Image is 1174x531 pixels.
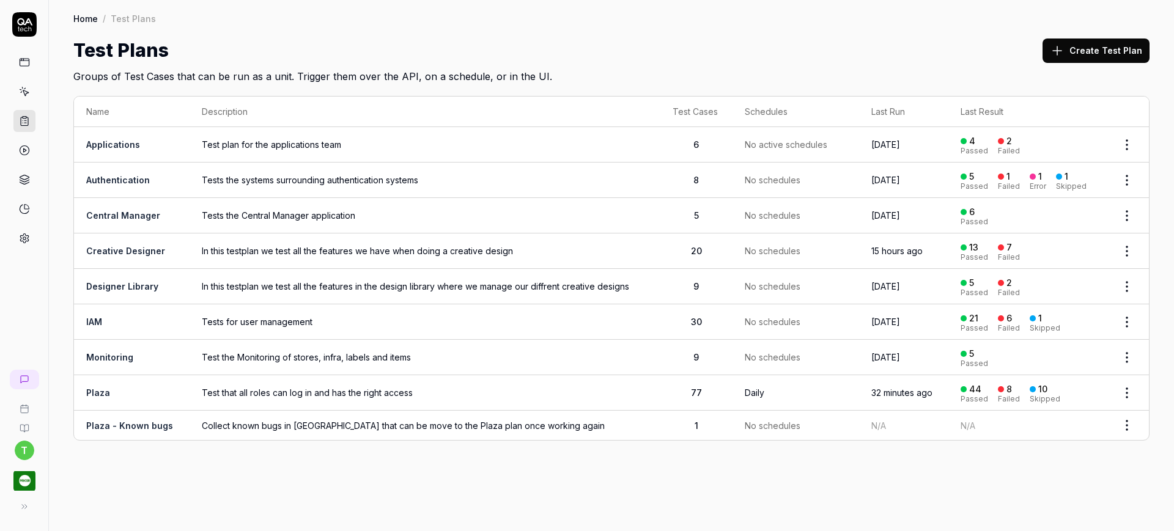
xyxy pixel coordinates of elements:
div: Failed [998,183,1020,190]
time: [DATE] [871,210,900,221]
span: 9 [693,281,699,291]
a: Plaza - Known bugs [86,420,173,431]
div: 13 [969,242,978,253]
div: Failed [998,254,1020,261]
img: Pricer.com Logo [13,470,35,492]
div: 44 [969,384,981,395]
time: [DATE] [871,352,900,362]
a: New conversation [10,370,39,389]
div: Failed [998,147,1020,155]
div: 8 [1006,384,1012,395]
div: Passed [961,289,988,296]
div: 6 [969,207,975,218]
span: 5 [694,210,699,221]
span: 9 [693,352,699,362]
div: 2 [1006,136,1012,147]
time: 15 hours ago [871,246,923,256]
a: Plaza [86,387,110,398]
span: N/A [961,420,975,431]
span: Collect known bugs in [GEOGRAPHIC_DATA] that can be move to the Plaza plan once working again [202,419,648,432]
h2: Groups of Test Cases that can be run as a unit. Trigger them over the API, on a schedule, or in t... [73,64,1150,84]
th: Test Cases [660,97,733,127]
span: 8 [693,175,699,185]
button: Create Test Plan [1043,38,1150,63]
span: Test plan for the applications team [202,138,648,151]
time: [DATE] [871,175,900,185]
span: Test that all roles can log in and has the right access [202,386,648,399]
div: Passed [961,324,988,332]
div: 6 [1006,313,1012,324]
div: Passed [961,183,988,190]
span: No schedules [745,174,800,186]
span: Tests the systems surrounding authentication systems [202,174,648,186]
div: 1 [1038,313,1042,324]
div: Skipped [1056,183,1087,190]
div: Failed [998,324,1020,332]
div: Error [1030,183,1046,190]
time: [DATE] [871,317,900,327]
time: [DATE] [871,281,900,291]
span: 1 [695,420,698,431]
span: No schedules [745,244,800,257]
span: No schedules [745,209,800,222]
span: N/A [871,420,886,431]
a: Creative Designer [86,246,165,256]
div: 7 [1006,242,1012,253]
div: 5 [969,348,974,359]
a: Applications [86,139,140,150]
div: 2 [1006,277,1012,288]
th: Schedules [733,97,859,127]
th: Name [74,97,190,127]
a: Home [73,12,98,24]
div: 10 [1038,384,1047,395]
a: Designer Library [86,281,158,291]
div: Daily [745,386,764,399]
span: Test the Monitoring of stores, infra, labels and items [202,351,648,364]
span: No active schedules [745,138,827,151]
div: Passed [961,360,988,367]
span: In this testplan we test all the features we have when doing a creative design [202,244,648,257]
div: Skipped [1030,395,1060,403]
div: 1 [1006,171,1010,182]
h1: Test Plans [73,37,169,64]
div: 1 [1038,171,1042,182]
a: Central Manager [86,210,160,221]
div: Passed [961,254,988,261]
div: 4 [969,136,975,147]
a: Documentation [5,414,43,433]
div: / [103,12,106,24]
a: IAM [86,317,102,327]
div: Skipped [1030,324,1060,332]
span: In this testplan we test all the features in the design library where we manage our diffrent crea... [202,280,648,293]
div: Passed [961,395,988,403]
div: 5 [969,171,974,182]
span: 77 [691,387,702,398]
div: Passed [961,147,988,155]
th: Last Result [948,97,1105,127]
span: No schedules [745,315,800,328]
a: Book a call with us [5,394,43,414]
span: No schedules [745,280,800,293]
span: Tests for user management [202,315,648,328]
div: Failed [998,395,1020,403]
div: 21 [969,313,978,324]
time: 32 minutes ago [871,387,932,398]
span: Tests the Central Manager application [202,209,648,222]
a: Authentication [86,175,150,185]
span: 6 [693,139,699,150]
span: No schedules [745,351,800,364]
button: Pricer.com Logo [5,460,43,494]
a: Monitoring [86,352,133,362]
th: Last Run [859,97,948,127]
th: Description [190,97,660,127]
span: 20 [691,246,702,256]
div: Test Plans [111,12,156,24]
button: t [15,441,34,460]
div: Passed [961,218,988,225]
span: No schedules [745,419,800,432]
span: 30 [691,317,702,327]
div: 5 [969,277,974,288]
div: Failed [998,289,1020,296]
time: [DATE] [871,139,900,150]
